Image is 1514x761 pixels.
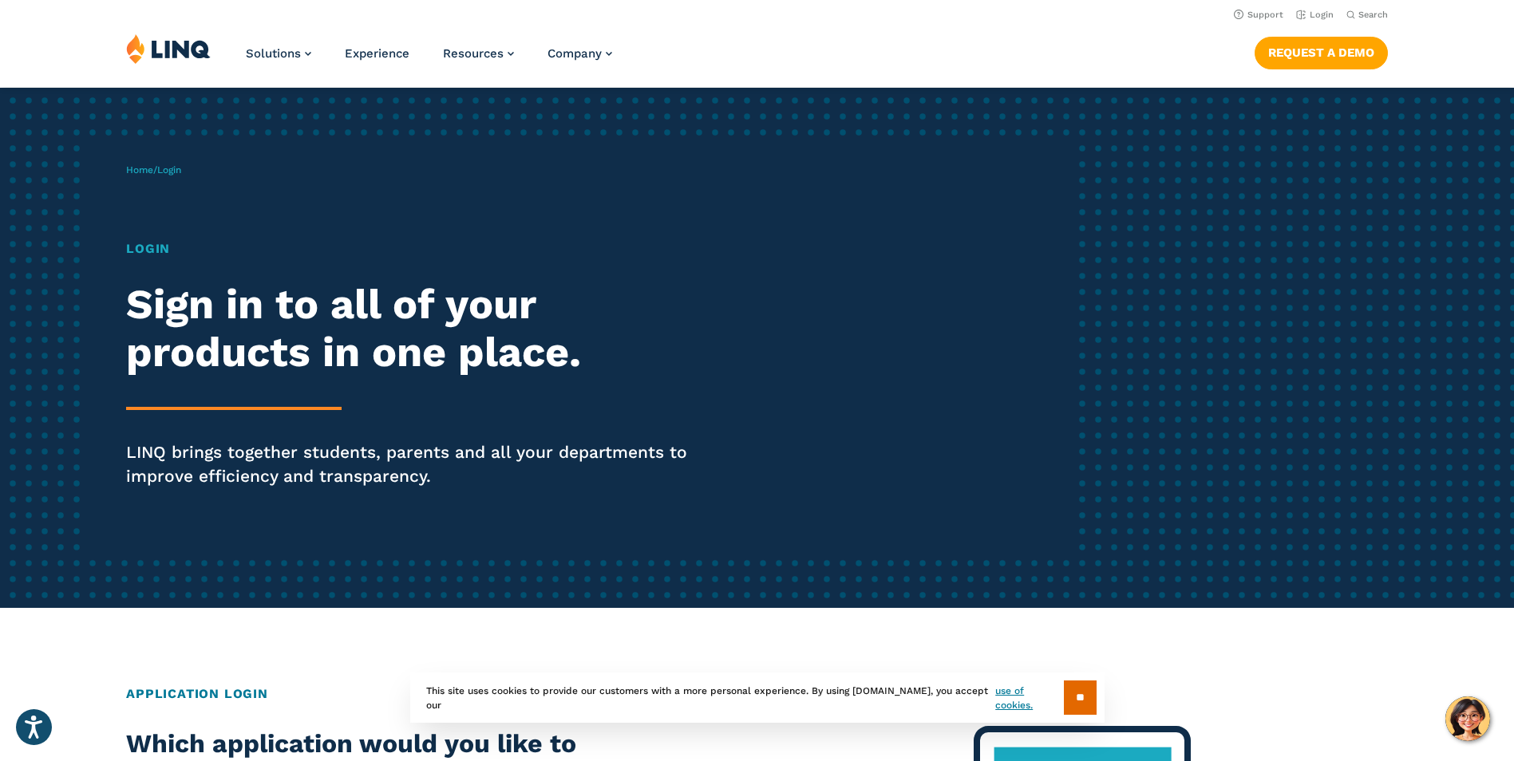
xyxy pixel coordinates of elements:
[1255,37,1388,69] a: Request a Demo
[246,34,612,86] nav: Primary Navigation
[126,440,710,488] p: LINQ brings together students, parents and all your departments to improve efficiency and transpa...
[995,684,1063,712] a: use of cookies.
[1358,10,1388,20] span: Search
[157,164,181,175] span: Login
[345,46,409,61] a: Experience
[443,46,514,61] a: Resources
[246,46,301,61] span: Solutions
[126,164,181,175] span: /
[443,46,504,61] span: Resources
[126,239,710,258] h1: Login
[547,46,612,61] a: Company
[126,684,1388,704] h2: Application Login
[410,672,1105,723] div: This site uses cookies to provide our customers with a more personal experience. By using [DOMAIN...
[126,281,710,377] h2: Sign in to all of your products in one place.
[547,46,602,61] span: Company
[1255,34,1388,69] nav: Button Navigation
[126,34,211,64] img: LINQ | K‑12 Software
[126,164,153,175] a: Home
[1234,10,1283,20] a: Support
[246,46,311,61] a: Solutions
[1346,9,1388,21] button: Open Search Bar
[1296,10,1334,20] a: Login
[1445,696,1490,741] button: Hello, have a question? Let’s chat.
